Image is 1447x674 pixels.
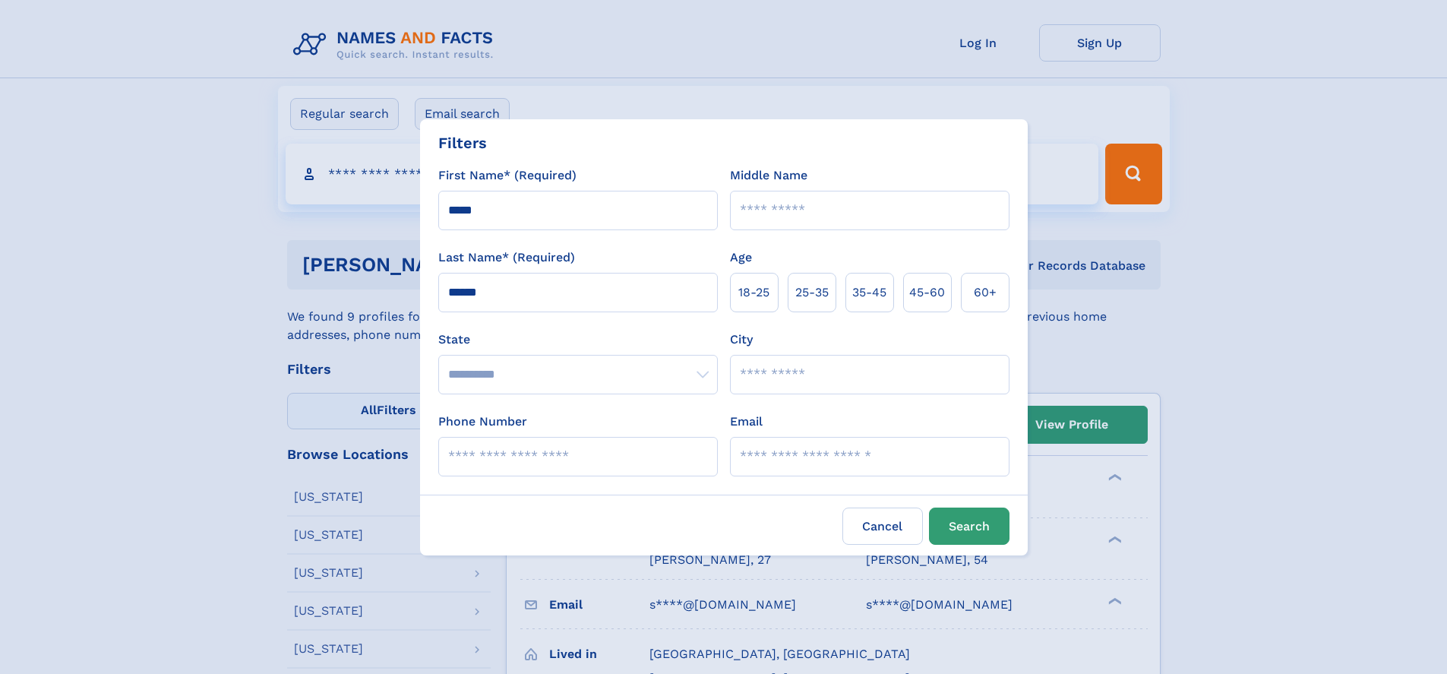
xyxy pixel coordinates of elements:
[929,508,1009,545] button: Search
[730,166,807,185] label: Middle Name
[438,331,718,349] label: State
[974,283,997,302] span: 60+
[738,283,769,302] span: 18‑25
[795,283,829,302] span: 25‑35
[842,508,923,545] label: Cancel
[730,248,752,267] label: Age
[438,248,575,267] label: Last Name* (Required)
[438,166,577,185] label: First Name* (Required)
[909,283,945,302] span: 45‑60
[438,413,527,431] label: Phone Number
[438,131,487,154] div: Filters
[852,283,886,302] span: 35‑45
[730,413,763,431] label: Email
[730,331,753,349] label: City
